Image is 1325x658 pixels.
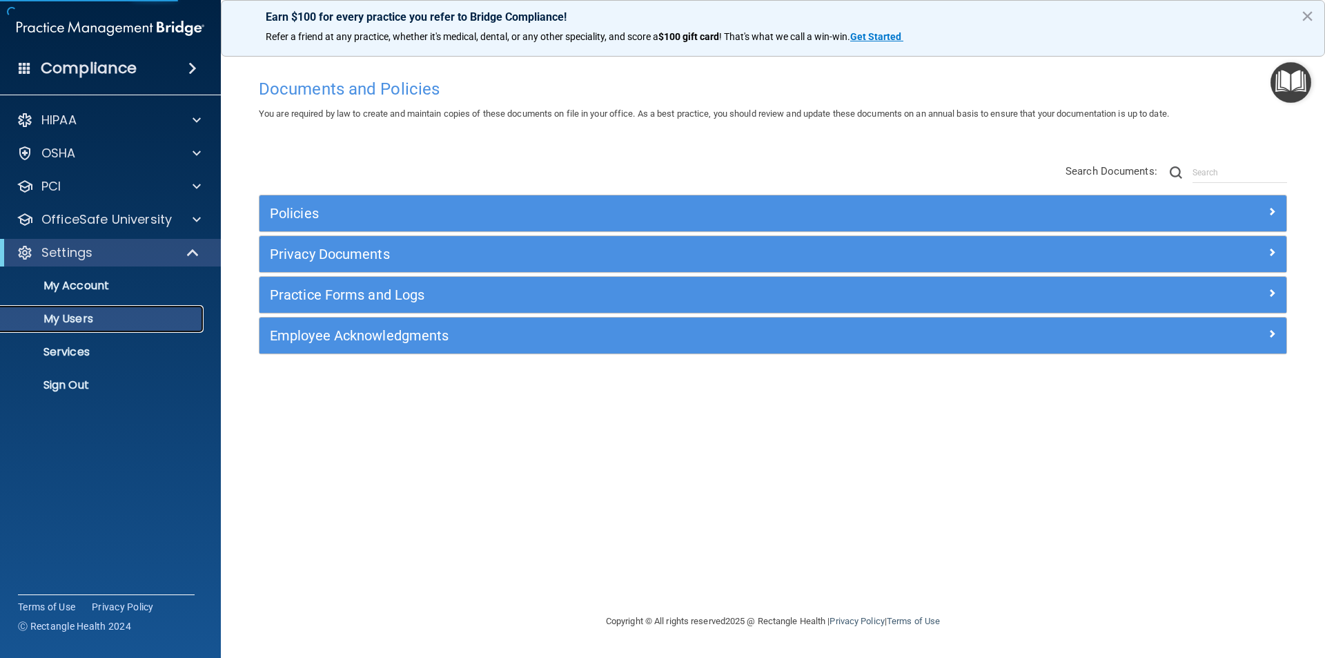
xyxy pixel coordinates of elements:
div: Copyright © All rights reserved 2025 @ Rectangle Health | | [521,599,1025,644]
p: My Users [9,312,197,326]
a: Policies [270,202,1276,224]
p: HIPAA [41,112,77,128]
p: Services [9,345,197,359]
span: You are required by law to create and maintain copies of these documents on file in your office. ... [259,108,1169,119]
a: Privacy Documents [270,243,1276,265]
a: Privacy Policy [830,616,884,626]
p: Earn $100 for every practice you refer to Bridge Compliance! [266,10,1280,23]
p: PCI [41,178,61,195]
h5: Employee Acknowledgments [270,328,1019,343]
button: Close [1301,5,1314,27]
p: OSHA [41,145,76,162]
a: Settings [17,244,200,261]
h4: Documents and Policies [259,80,1287,98]
span: Refer a friend at any practice, whether it's medical, dental, or any other speciality, and score a [266,31,658,42]
p: Sign Out [9,378,197,392]
p: My Account [9,279,197,293]
h5: Privacy Documents [270,246,1019,262]
a: Practice Forms and Logs [270,284,1276,306]
img: PMB logo [17,14,204,42]
a: Employee Acknowledgments [270,325,1276,347]
a: HIPAA [17,112,201,128]
h5: Practice Forms and Logs [270,287,1019,302]
h4: Compliance [41,59,137,78]
a: Privacy Policy [92,600,154,614]
strong: Get Started [850,31,901,42]
a: OSHA [17,145,201,162]
strong: $100 gift card [658,31,719,42]
p: Settings [41,244,92,261]
a: Terms of Use [18,600,75,614]
span: ! That's what we call a win-win. [719,31,850,42]
span: Search Documents: [1066,165,1157,177]
a: Terms of Use [887,616,940,626]
a: Get Started [850,31,903,42]
span: Ⓒ Rectangle Health 2024 [18,619,131,633]
h5: Policies [270,206,1019,221]
input: Search [1192,162,1287,183]
p: OfficeSafe University [41,211,172,228]
img: ic-search.3b580494.png [1170,166,1182,179]
button: Open Resource Center [1270,62,1311,103]
a: OfficeSafe University [17,211,201,228]
a: PCI [17,178,201,195]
